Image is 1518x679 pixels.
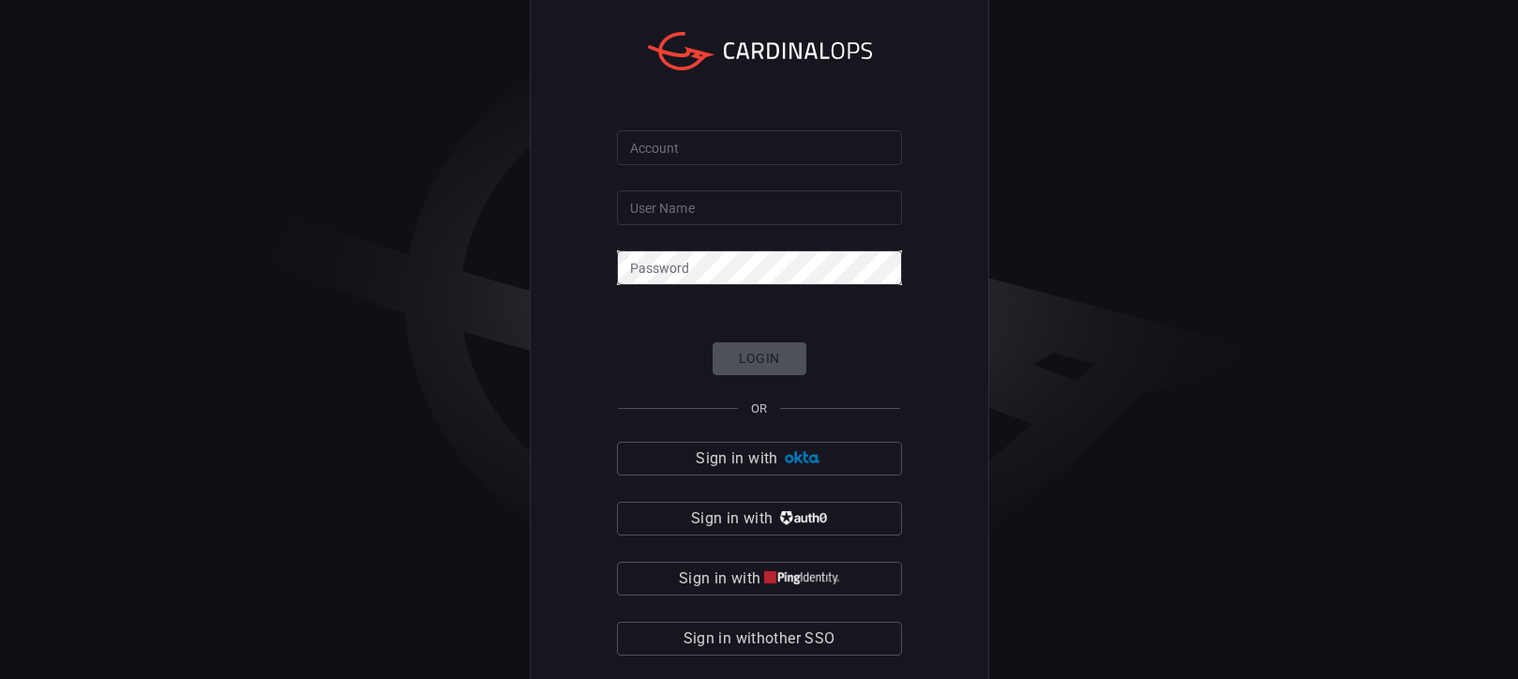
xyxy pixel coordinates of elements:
[617,130,902,165] input: Type your account
[777,511,827,525] img: vP8Hhh4KuCH8AavWKdZY7RZgAAAAASUVORK5CYII=
[617,622,902,656] button: Sign in withother SSO
[782,451,822,465] img: Ad5vKXme8s1CQAAAABJRU5ErkJggg==
[691,505,773,532] span: Sign in with
[696,445,777,472] span: Sign in with
[679,566,760,592] span: Sign in with
[751,401,767,415] span: OR
[617,190,902,225] input: Type your user name
[617,442,902,475] button: Sign in with
[617,502,902,536] button: Sign in with
[617,562,902,596] button: Sign in with
[764,571,839,585] img: quu4iresuhQAAAABJRU5ErkJggg==
[684,626,835,652] span: Sign in with other SSO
